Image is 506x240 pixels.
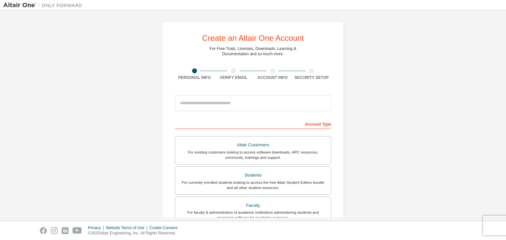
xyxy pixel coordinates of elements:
div: For existing customers looking to access software downloads, HPC resources, community, trainings ... [179,150,327,160]
div: Altair Customers [179,140,327,150]
div: Verify Email [214,75,253,80]
div: Account Type [175,118,331,129]
img: youtube.svg [72,227,82,234]
div: Cookie Consent [149,225,181,230]
div: Account Info [253,75,292,80]
p: © 2025 Altair Engineering, Inc. All Rights Reserved. [88,230,182,236]
div: Website Terms of Use [106,225,149,230]
div: For currently enrolled students looking to access the free Altair Student Edition bundle and all ... [179,180,327,190]
img: instagram.svg [51,227,58,234]
div: Security Setup [292,75,331,80]
div: Create an Altair One Account [202,34,304,42]
div: Faculty [179,201,327,210]
div: Students [179,171,327,180]
img: linkedin.svg [62,227,69,234]
div: For faculty & administrators of academic institutions administering students and accessing softwa... [179,210,327,220]
div: Personal Info [175,75,214,80]
div: For Free Trials, Licenses, Downloads, Learning & Documentation and so much more. [210,46,296,57]
img: Altair One [3,2,86,9]
img: facebook.svg [40,227,47,234]
div: Privacy [88,225,106,230]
